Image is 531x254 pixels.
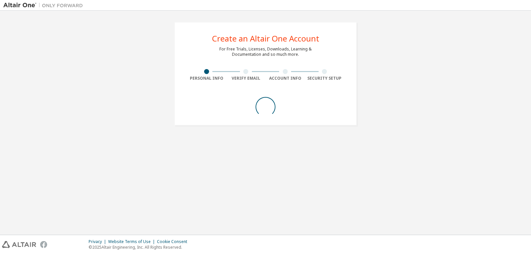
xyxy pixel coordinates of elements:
div: Cookie Consent [157,239,191,244]
div: Website Terms of Use [108,239,157,244]
img: facebook.svg [40,241,47,248]
p: © 2025 Altair Engineering, Inc. All Rights Reserved. [89,244,191,250]
div: Account Info [265,76,305,81]
div: Create an Altair One Account [212,35,319,42]
div: Security Setup [305,76,344,81]
img: altair_logo.svg [2,241,36,248]
div: Privacy [89,239,108,244]
img: Altair One [3,2,86,9]
div: Personal Info [187,76,226,81]
div: Verify Email [226,76,266,81]
div: For Free Trials, Licenses, Downloads, Learning & Documentation and so much more. [219,46,312,57]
